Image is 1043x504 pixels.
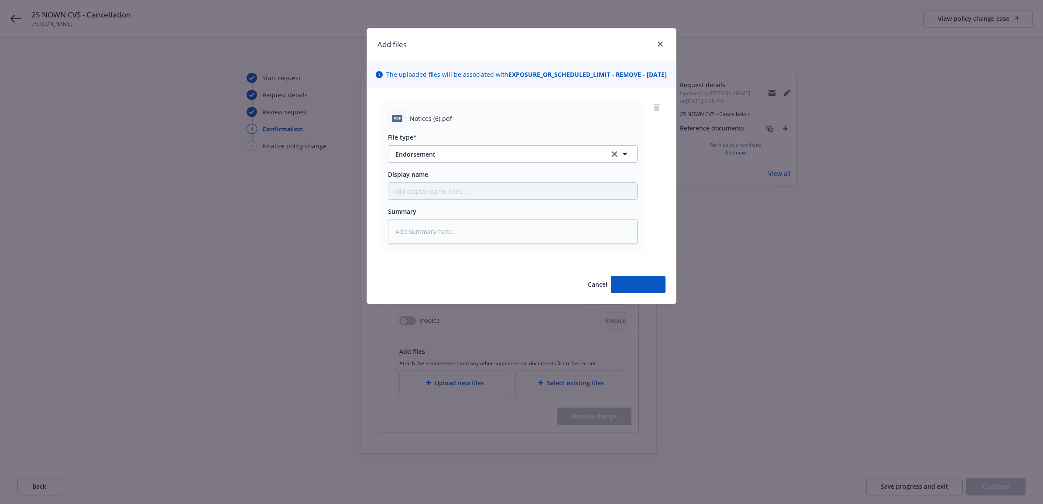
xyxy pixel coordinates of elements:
a: close [655,39,666,49]
span: Endorsement [395,150,597,159]
span: Notices (6).pdf [410,114,452,123]
a: clear selection [609,149,620,159]
button: Add files [611,276,666,293]
span: pdf [392,115,402,121]
span: Cancel [588,280,607,288]
span: Display name [388,170,428,178]
button: Endorsementclear selection [388,145,638,163]
button: Cancel [588,276,607,293]
strong: EXPOSURE_OR_SCHEDULED_LIMIT - REMOVE - [DATE] [508,70,667,79]
input: Add display name here... [388,183,637,199]
span: The uploaded files will be associated with [386,70,667,79]
a: remove [652,102,662,113]
span: File type* [388,133,417,141]
span: Summary [388,207,416,216]
h1: Add files [377,39,407,50]
span: Add files [625,280,651,288]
